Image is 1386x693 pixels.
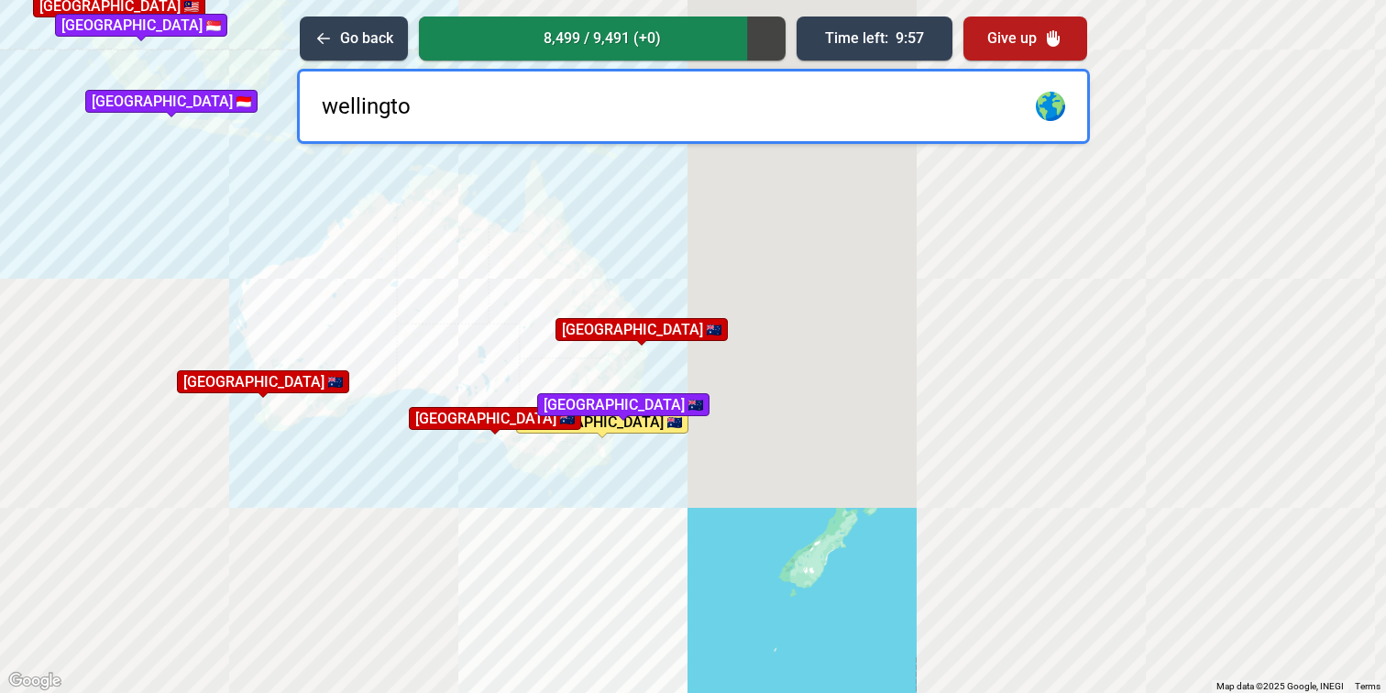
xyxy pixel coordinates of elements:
[1355,681,1380,691] a: Terms (opens in new tab)
[537,393,709,416] div: [GEOGRAPHIC_DATA]
[963,16,1087,60] button: Give up
[5,669,65,693] img: Google
[184,1,199,12] img: MY
[797,16,952,60] button: Time left:9:57
[516,411,688,434] gmp-advanced-marker: Population: 367,752
[409,407,581,430] div: [GEOGRAPHIC_DATA]
[555,318,728,341] div: [GEOGRAPHIC_DATA]
[177,370,349,393] div: [GEOGRAPHIC_DATA]
[707,324,721,335] img: AU
[409,407,581,430] gmp-advanced-marker: Population: 1.39 million
[667,417,682,428] img: AU
[419,16,786,60] div: 8,499 / 9,491 (+0)
[328,377,343,388] img: AU
[537,393,709,416] gmp-advanced-marker: Population: 5.23 million
[55,14,227,37] gmp-advanced-marker: Population: 5.64 million
[825,27,888,49] span: Time left:
[5,669,65,693] a: Open this area in Google Maps (opens a new window)
[177,370,349,393] gmp-advanced-marker: Population: 2.19 million
[85,90,258,113] div: [GEOGRAPHIC_DATA]
[55,14,227,37] div: [GEOGRAPHIC_DATA]
[1216,681,1344,691] span: Map data ©2025 Google, INEGI
[688,400,703,411] img: AU
[300,16,408,60] button: Go back
[896,27,924,49] span: 9:57
[236,96,251,107] img: ID
[85,90,258,113] gmp-advanced-marker: Population: 8.54 million
[300,71,1087,141] input: Enter cities with at least 50k population...
[206,20,221,31] img: SG
[555,318,728,341] gmp-advanced-marker: Population: 2.58 million
[560,413,575,424] img: AU
[516,411,688,434] div: [GEOGRAPHIC_DATA]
